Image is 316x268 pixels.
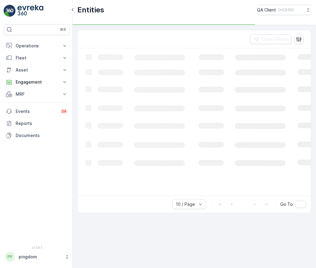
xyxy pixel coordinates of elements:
[262,36,288,42] p: Clear Filters
[4,76,70,88] button: Engagement
[16,120,68,126] p: Reports
[4,40,70,52] button: Operations
[17,5,43,17] img: logo_light-DOdMpM7g.png
[16,67,58,73] p: Asset
[278,8,294,12] p: ( +03:00 )
[16,91,58,97] p: MRF
[16,55,58,61] p: Fleet
[257,7,276,13] p: QA Client
[5,252,15,262] div: PP
[4,52,70,64] button: Fleet
[4,117,70,129] a: Reports
[16,108,57,114] p: Events
[250,34,292,44] button: Clear Filters
[257,5,311,15] button: QA Client(+03:00)
[16,132,68,139] p: Documents
[4,129,70,142] a: Documents
[19,254,62,260] p: pingdom
[4,88,70,100] button: MRF
[280,201,293,207] span: Go To
[16,43,58,49] p: Operations
[4,64,70,76] button: Asset
[4,246,70,249] span: v 1.50.1
[77,5,104,15] p: Entities
[61,109,67,114] p: 34
[4,105,70,117] a: Events34
[60,27,66,32] p: ⌘B
[4,5,16,17] img: logo
[4,250,70,263] button: PPpingdom
[16,79,58,85] p: Engagement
